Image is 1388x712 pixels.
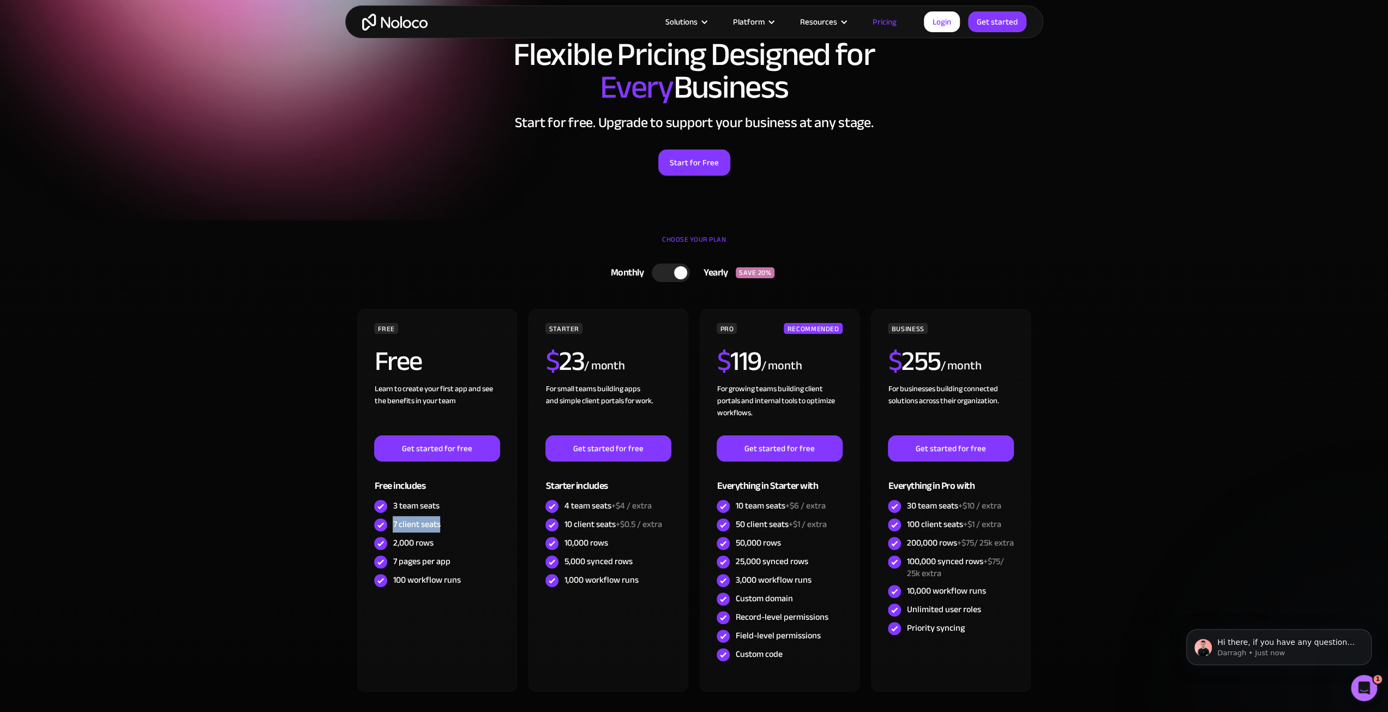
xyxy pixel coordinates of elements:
[717,383,842,435] div: For growing teams building client portals and internal tools to optimize workflows.
[788,516,826,532] span: +$1 / extra
[717,323,737,334] div: PRO
[800,15,837,29] div: Resources
[784,323,842,334] div: RECOMMENDED
[906,555,1013,579] div: 100,000 synced rows
[717,435,842,462] a: Get started for free
[564,574,638,586] div: 1,000 workflow runs
[658,149,730,176] a: Start for Free
[735,593,792,605] div: Custom domain
[545,435,671,462] a: Get started for free
[735,555,808,567] div: 25,000 synced rows
[786,15,859,29] div: Resources
[545,336,559,387] span: $
[584,357,625,375] div: / month
[968,11,1026,32] a: Get started
[735,611,828,623] div: Record-level permissions
[906,500,1001,512] div: 30 team seats
[356,38,1032,104] h1: Flexible Pricing Designed for Business
[940,357,981,375] div: / month
[374,383,500,435] div: Learn to create your first app and see the benefits in your team ‍
[761,357,802,375] div: / month
[1373,675,1382,684] span: 1
[545,323,582,334] div: STARTER
[733,15,765,29] div: Platform
[356,115,1032,131] h2: Start for free. Upgrade to support your business at any stage.
[545,462,671,497] div: Starter includes
[665,15,698,29] div: Solutions
[564,518,662,530] div: 10 client seats
[906,518,1001,530] div: 100 client seats
[957,535,1013,551] span: +$75/ 25k extra
[374,323,398,334] div: FREE
[735,518,826,530] div: 50 client seats
[888,462,1013,497] div: Everything in Pro with
[615,516,662,532] span: +$0.5 / extra
[785,498,825,514] span: +$6 / extra
[888,383,1013,435] div: For businesses building connected solutions across their organization. ‍
[735,630,820,642] div: Field-level permissions
[888,323,927,334] div: BUSINESS
[597,265,652,281] div: Monthly
[374,435,500,462] a: Get started for free
[564,537,608,549] div: 10,000 rows
[717,462,842,497] div: Everything in Starter with
[906,622,964,634] div: Priority syncing
[545,348,584,375] h2: 23
[735,500,825,512] div: 10 team seats
[736,267,774,278] div: SAVE 20%
[374,462,500,497] div: Free includes
[958,498,1001,514] span: +$10 / extra
[906,585,986,597] div: 10,000 workflow runs
[719,15,786,29] div: Platform
[564,500,651,512] div: 4 team seats
[924,11,960,32] a: Login
[888,435,1013,462] a: Get started for free
[393,574,460,586] div: 100 workflow runs
[362,14,428,31] a: home
[906,537,1013,549] div: 200,000 rows
[859,15,910,29] a: Pricing
[600,57,674,118] span: Every
[1351,675,1377,701] iframe: Intercom live chat
[906,553,1004,582] span: +$75/ 25k extra
[717,336,730,387] span: $
[906,603,981,615] div: Unlimited user roles
[735,537,780,549] div: 50,000 rows
[1170,606,1388,683] iframe: Intercom notifications message
[888,336,902,387] span: $
[393,555,450,567] div: 7 pages per app
[652,15,719,29] div: Solutions
[611,498,651,514] span: +$4 / extra
[393,537,433,549] div: 2,000 rows
[356,231,1032,259] div: CHOOSE YOUR PLAN
[717,348,761,375] h2: 119
[393,518,440,530] div: 7 client seats
[735,648,782,660] div: Custom code
[564,555,632,567] div: 5,000 synced rows
[888,348,940,375] h2: 255
[690,265,736,281] div: Yearly
[393,500,439,512] div: 3 team seats
[374,348,422,375] h2: Free
[963,516,1001,532] span: +$1 / extra
[735,574,811,586] div: 3,000 workflow runs
[545,383,671,435] div: For small teams building apps and simple client portals for work. ‍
